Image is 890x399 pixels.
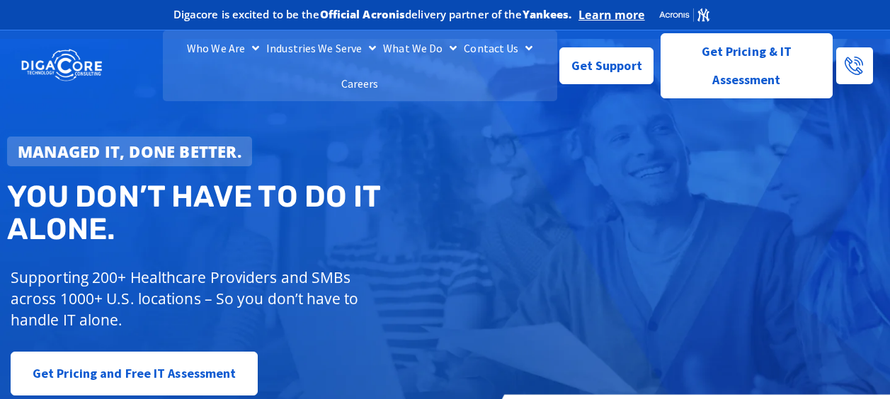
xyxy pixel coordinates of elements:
[7,137,252,166] a: Managed IT, done better.
[380,30,460,66] a: What We Do
[18,141,241,162] strong: Managed IT, done better.
[661,33,833,98] a: Get Pricing & IT Assessment
[559,47,654,84] a: Get Support
[658,7,711,23] img: Acronis
[460,30,536,66] a: Contact Us
[11,267,374,330] p: Supporting 200+ Healthcare Providers and SMBs across 1000+ U.S. locations – So you don’t have to ...
[173,9,572,20] h2: Digacore is excited to be the delivery partner of the
[571,52,642,80] span: Get Support
[672,37,821,94] span: Get Pricing & IT Assessment
[33,359,236,388] span: Get Pricing and Free IT Assessment
[578,8,644,22] a: Learn more
[183,30,263,66] a: Who We Are
[320,7,406,21] b: Official Acronis
[523,7,572,21] b: Yankees.
[21,48,102,83] img: DigaCore Technology Consulting
[338,66,382,101] a: Careers
[11,352,258,395] a: Get Pricing and Free IT Assessment
[7,180,455,245] h2: You don’t have to do IT alone.
[263,30,380,66] a: Industries We Serve
[163,30,557,101] nav: Menu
